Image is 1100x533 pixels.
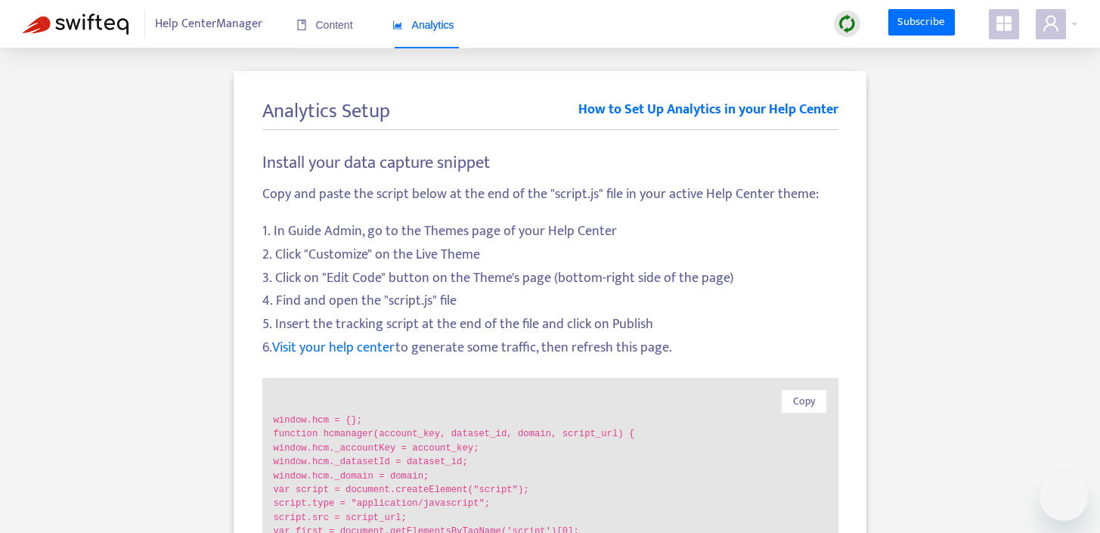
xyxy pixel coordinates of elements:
[274,483,827,497] code: var script = document.createElement("script");
[888,9,955,36] a: Subscribe
[262,268,838,289] span: 3. Click on "Edit Code" button on the Theme's page (bottom-right side of the page)
[781,389,827,414] button: Copy
[1040,473,1088,521] iframe: Button to launch messaging window
[578,100,838,129] a: How to Set Up Analytics in your Help Center
[392,19,454,31] span: Analytics
[995,14,1013,33] span: appstore
[274,414,827,427] code: window.hcm = {};
[392,20,403,30] span: area-chart
[274,469,827,483] code: window.hcm._domain = domain;
[262,184,838,205] p: Copy and paste the script below at the end of the "script.js" file in your active Help Center theme:
[274,511,827,525] code: script.src = script_url;
[274,427,827,441] code: function hcmanager(account_key, dataset_id, domain, script_url) {
[274,455,827,469] code: window.hcm._datasetId = dataset_id;
[1042,14,1060,33] span: user
[793,393,815,410] span: Copy
[838,14,857,33] img: sync.dc5367851b00ba804db3.png
[262,153,838,173] h4: Install your data capture snippet
[262,338,838,358] span: 6. to generate some traffic, then refresh this page.
[23,14,129,35] img: Swifteq
[274,442,827,455] code: window.hcm._accountKey = account_key;
[262,100,390,124] h3: Analytics Setup
[155,10,262,39] span: Help Center Manager
[274,497,827,510] code: script.type = "application/javascript";
[262,222,838,242] span: 1. In Guide Admin, go to the Themes page of your Help Center
[262,291,838,311] span: 4. Find and open the "script.js" file
[296,20,307,30] span: book
[272,336,395,359] a: Visit your help center
[262,315,838,335] span: 5. Insert the tracking script at the end of the file and click on Publish
[262,245,838,265] span: 2. Click "Customize" on the Live Theme
[296,19,353,31] span: Content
